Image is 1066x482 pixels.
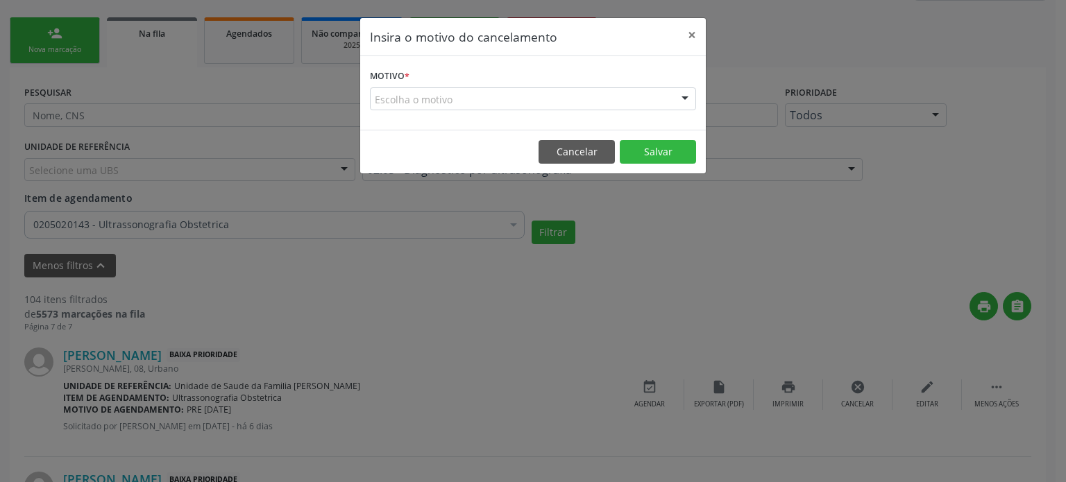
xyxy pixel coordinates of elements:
[539,140,615,164] button: Cancelar
[678,18,706,52] button: Close
[620,140,696,164] button: Salvar
[370,66,409,87] label: Motivo
[370,28,557,46] h5: Insira o motivo do cancelamento
[375,92,452,107] span: Escolha o motivo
